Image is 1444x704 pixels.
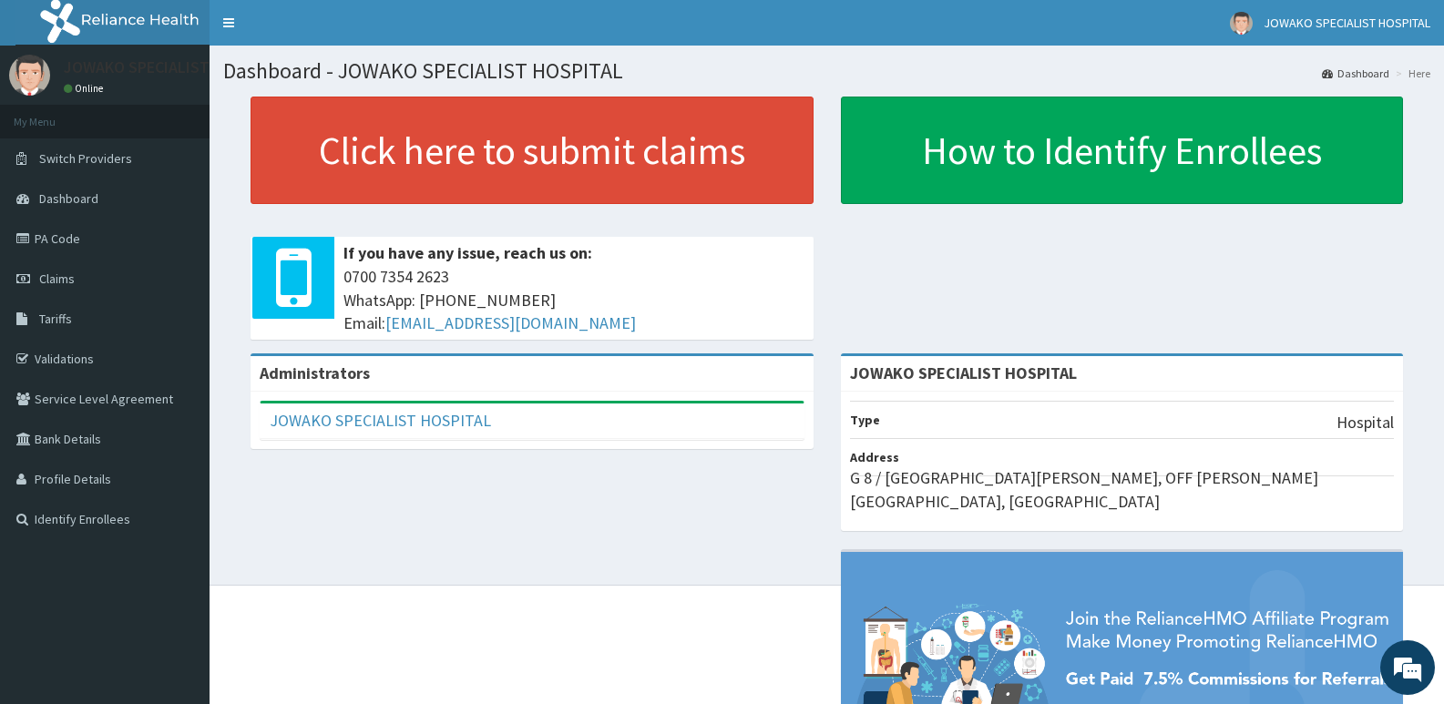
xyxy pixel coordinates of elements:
img: User Image [9,55,50,96]
span: 0700 7354 2623 WhatsApp: [PHONE_NUMBER] Email: [343,265,804,335]
a: Click here to submit claims [251,97,814,204]
p: G 8 / [GEOGRAPHIC_DATA][PERSON_NAME], OFF [PERSON_NAME][GEOGRAPHIC_DATA], [GEOGRAPHIC_DATA] [850,466,1395,513]
div: Minimize live chat window [299,9,343,53]
a: Online [64,82,108,95]
b: Type [850,412,880,428]
b: Administrators [260,362,370,383]
p: JOWAKO SPECIALIST HOSPITAL [64,59,284,76]
h1: Dashboard - JOWAKO SPECIALIST HOSPITAL [223,59,1430,83]
span: Dashboard [39,190,98,207]
b: If you have any issue, reach us on: [343,242,592,263]
a: Dashboard [1322,66,1389,81]
a: JOWAKO SPECIALIST HOSPITAL [270,410,491,431]
div: Chat with us now [95,102,306,126]
span: Switch Providers [39,150,132,167]
span: Claims [39,270,75,287]
li: Here [1391,66,1430,81]
span: JOWAKO SPECIALIST HOSPITAL [1264,15,1430,31]
b: Address [850,449,899,465]
strong: JOWAKO SPECIALIST HOSPITAL [850,362,1077,383]
span: We're online! [106,230,251,413]
a: How to Identify Enrollees [841,97,1404,204]
textarea: Type your message and hit 'Enter' [9,497,347,561]
a: [EMAIL_ADDRESS][DOMAIN_NAME] [385,312,636,333]
img: d_794563401_company_1708531726252_794563401 [34,91,74,137]
p: Hospital [1336,411,1394,434]
span: Tariffs [39,311,72,327]
img: User Image [1230,12,1253,35]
